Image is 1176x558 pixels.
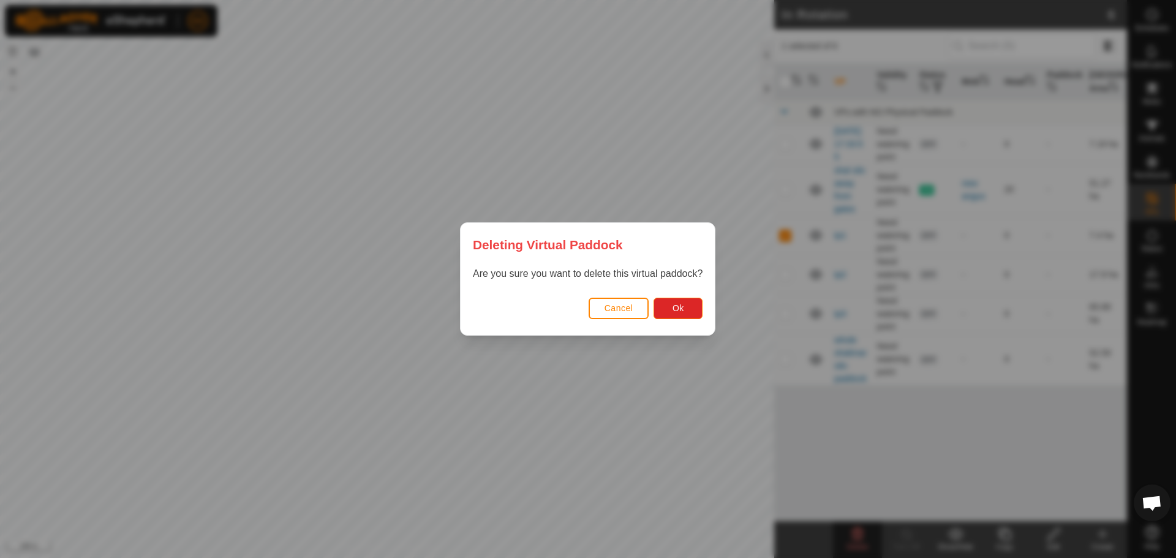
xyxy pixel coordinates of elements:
[473,235,623,254] span: Deleting Virtual Paddock
[673,303,684,313] span: Ok
[473,266,703,281] p: Are you sure you want to delete this virtual paddock?
[654,298,703,319] button: Ok
[589,298,649,319] button: Cancel
[605,303,633,313] span: Cancel
[1134,484,1170,521] div: Open chat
